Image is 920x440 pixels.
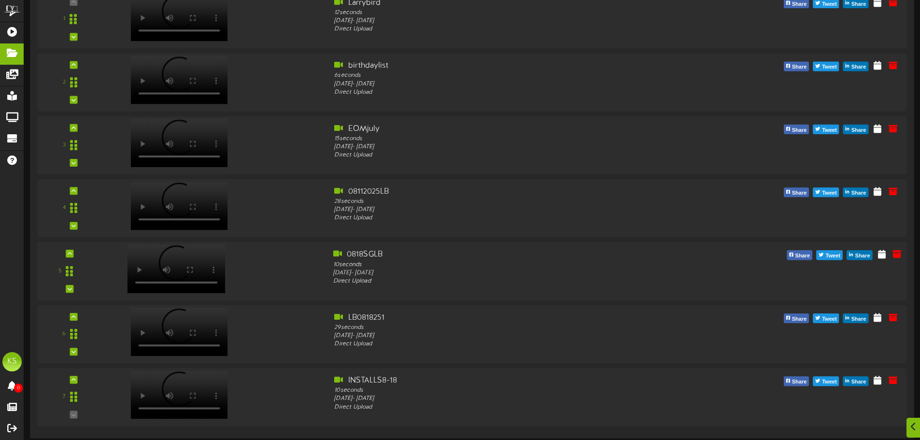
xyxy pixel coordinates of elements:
div: LB0818251 [334,312,682,324]
div: birthdaylist [334,60,682,71]
button: Share [784,62,809,71]
div: 15 seconds [334,135,682,143]
span: Share [793,251,812,261]
span: 0 [14,383,23,393]
button: Share [784,125,809,134]
div: [DATE] - [DATE] [334,332,682,340]
button: Share [787,250,812,260]
span: Share [849,125,868,136]
button: Share [784,313,809,323]
div: 28 seconds [334,198,682,206]
button: Tweet [813,125,839,134]
div: Direct Upload [333,277,684,285]
span: Tweet [820,314,838,325]
span: Share [849,62,868,73]
button: Share [843,377,869,386]
div: 0818SGLB [333,249,684,260]
div: Direct Upload [334,214,682,222]
div: [DATE] - [DATE] [334,395,682,403]
span: Share [849,377,868,388]
button: Share [843,313,869,323]
button: Share [784,377,809,386]
div: 6 [62,330,66,338]
span: Share [790,125,809,136]
div: EOMjuly [334,124,682,135]
div: Direct Upload [334,340,682,348]
div: KS [2,352,22,371]
div: [DATE] - [DATE] [334,80,682,88]
span: Tweet [823,251,842,261]
span: Share [849,314,868,325]
div: Direct Upload [334,403,682,412]
button: Tweet [813,313,839,323]
button: Share [847,250,872,260]
div: 12 seconds [334,9,682,17]
button: Tweet [813,377,839,386]
div: INSTALLS8-18 [334,375,682,386]
div: [DATE] - [DATE] [333,269,684,277]
div: 08112025LB [334,186,682,198]
button: Share [843,125,869,134]
button: Tweet [813,62,839,71]
button: Share [784,187,809,197]
span: Share [790,62,809,73]
div: 6 seconds [334,71,682,80]
button: Share [843,187,869,197]
span: Tweet [820,377,838,388]
span: Tweet [820,125,838,136]
span: Share [853,251,872,261]
button: Tweet [816,250,843,260]
span: Share [790,188,809,199]
div: [DATE] - [DATE] [334,206,682,214]
div: [DATE] - [DATE] [334,17,682,25]
span: Tweet [820,62,838,73]
span: Share [790,377,809,388]
span: Tweet [820,188,838,199]
div: 10 seconds [334,386,682,395]
span: Share [790,314,809,325]
div: Direct Upload [334,25,682,33]
div: 10 seconds [333,260,684,269]
div: Direct Upload [334,151,682,159]
button: Tweet [813,187,839,197]
button: Share [843,62,869,71]
div: Direct Upload [334,88,682,97]
div: 29 seconds [334,324,682,332]
div: [DATE] - [DATE] [334,143,682,151]
span: Share [849,188,868,199]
